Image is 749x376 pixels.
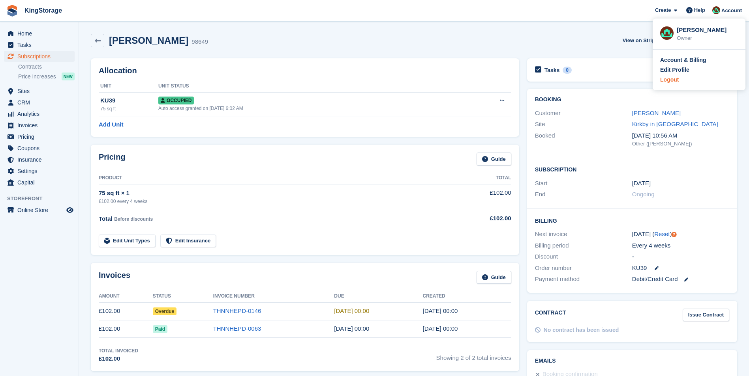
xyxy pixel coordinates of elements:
span: Invoices [17,120,65,131]
img: stora-icon-8386f47178a22dfd0bd8f6a31ec36ba5ce8667c1dd55bd0f319d3a0aa187defe.svg [6,5,18,17]
span: Storefront [7,195,79,203]
a: Issue Contract [683,309,729,322]
a: menu [4,120,75,131]
th: Total [447,172,511,184]
span: Overdue [153,307,177,315]
a: menu [4,97,75,108]
span: Coupons [17,143,65,154]
h2: Booking [535,97,729,103]
th: Product [99,172,447,184]
a: Logout [660,76,738,84]
div: 98649 [191,37,208,47]
a: menu [4,166,75,177]
td: £102.00 [99,302,153,320]
h2: Emails [535,358,729,364]
span: Pricing [17,131,65,142]
a: Account & Billing [660,56,738,64]
time: 2025-08-27 23:00:15 UTC [422,307,458,314]
div: No contract has been issued [544,326,619,334]
div: 75 sq ft [100,105,158,112]
div: Discount [535,252,632,261]
h2: Allocation [99,66,511,75]
div: 75 sq ft × 1 [99,189,447,198]
a: Guide [477,153,511,166]
a: KingStorage [21,4,65,17]
span: Showing 2 of 2 total invoices [436,347,511,363]
div: Edit Profile [660,66,689,74]
div: Auto access granted on [DATE] 6:02 AM [158,105,454,112]
a: menu [4,177,75,188]
a: Edit Insurance [160,235,216,248]
span: Subscriptions [17,51,65,62]
a: menu [4,51,75,62]
h2: Billing [535,216,729,224]
h2: Invoices [99,271,130,284]
div: Owner [677,34,738,42]
time: 2025-07-30 23:00:42 UTC [422,325,458,332]
div: [DATE] ( ) [632,230,729,239]
span: Create [655,6,671,14]
div: Payment method [535,275,632,284]
a: menu [4,154,75,165]
h2: Subscription [535,165,729,173]
div: [PERSON_NAME] [677,26,738,33]
div: Booked [535,131,632,148]
div: Other ([PERSON_NAME]) [632,140,729,148]
span: Total [99,215,113,222]
div: Total Invoiced [99,347,138,354]
span: Price increases [18,73,56,80]
div: NEW [62,73,75,80]
a: Kirkby in [GEOGRAPHIC_DATA] [632,121,718,127]
span: Capital [17,177,65,188]
span: Insurance [17,154,65,165]
h2: Contract [535,309,566,322]
div: £102.00 [99,354,138,363]
div: £102.00 every 4 weeks [99,198,447,205]
a: Preview store [65,205,75,215]
a: menu [4,143,75,154]
span: Online Store [17,205,65,216]
div: Billing period [535,241,632,250]
span: CRM [17,97,65,108]
th: Unit Status [158,80,454,93]
h2: [PERSON_NAME] [109,35,188,46]
a: [PERSON_NAME] [632,110,681,116]
h2: Tasks [544,67,560,74]
a: THNNHEPD-0146 [213,307,261,314]
a: Add Unit [99,120,123,129]
img: John King [712,6,720,14]
div: Account & Billing [660,56,706,64]
a: menu [4,108,75,119]
a: menu [4,39,75,50]
span: Paid [153,325,167,333]
a: menu [4,131,75,142]
a: menu [4,86,75,97]
span: Ongoing [632,191,655,197]
div: Site [535,120,632,129]
th: Unit [99,80,158,93]
span: Settings [17,166,65,177]
div: Tooltip anchor [670,231,678,238]
img: John King [660,26,674,40]
td: £102.00 [99,320,153,338]
time: 2025-07-30 23:00:00 UTC [632,179,651,188]
div: Next invoice [535,230,632,239]
th: Invoice Number [213,290,334,303]
span: Occupied [158,97,194,104]
td: £102.00 [447,184,511,209]
time: 2025-08-28 23:00:00 UTC [334,307,369,314]
a: Guide [477,271,511,284]
a: THNNHEPD-0063 [213,325,261,332]
h2: Pricing [99,153,126,166]
th: Status [153,290,213,303]
div: 0 [563,67,572,74]
div: KU39 [100,96,158,105]
span: Sites [17,86,65,97]
th: Amount [99,290,153,303]
a: Edit Unit Types [99,235,156,248]
span: Help [694,6,705,14]
span: KU39 [632,264,647,273]
span: Analytics [17,108,65,119]
a: Edit Profile [660,66,738,74]
a: Price increases NEW [18,72,75,81]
